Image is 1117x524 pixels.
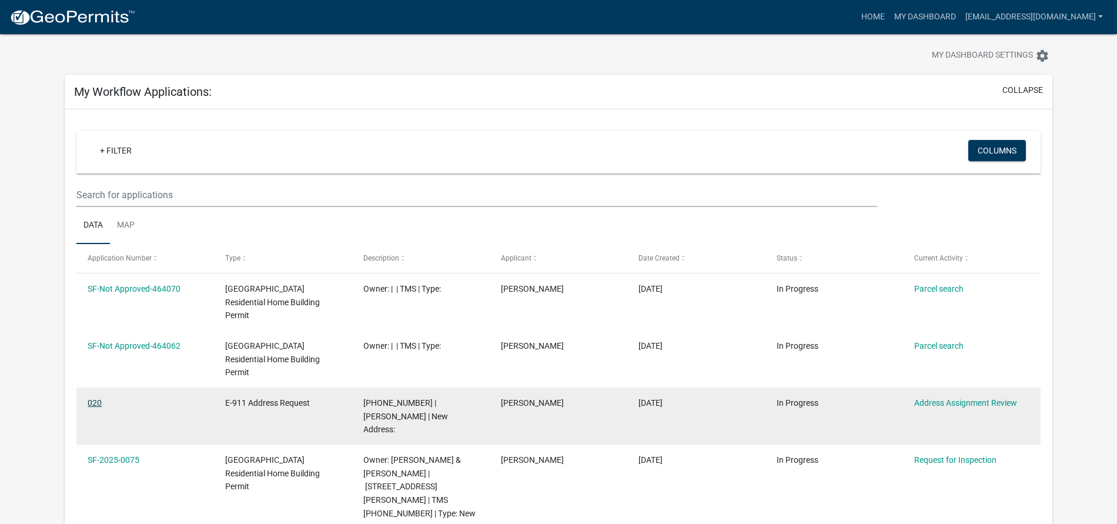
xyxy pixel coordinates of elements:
span: Abbeville County Residential Home Building Permit [225,455,320,492]
a: SF-2025-0075 [88,455,139,465]
a: Parcel search [914,341,964,351]
button: Columns [968,140,1026,161]
a: Map [110,207,142,245]
datatable-header-cell: Status [765,244,902,272]
h5: My Workflow Applications: [74,85,212,99]
a: Request for Inspection [914,455,996,465]
datatable-header-cell: Date Created [627,244,765,272]
span: Current Activity [914,254,963,262]
span: Owner: | | TMS | Type: [363,341,441,351]
a: Parcel search [914,284,964,293]
button: collapse [1002,84,1043,96]
button: My Dashboard Settingssettings [922,44,1059,67]
span: Charlene Silva [501,341,564,351]
a: Home [857,6,889,28]
span: 008-00-00-125 | Brandon Lindsay | New Address: [363,398,448,435]
a: Data [76,207,110,245]
a: My Dashboard [889,6,961,28]
span: My Dashboard Settings [932,49,1033,63]
datatable-header-cell: Description [352,244,490,272]
span: 08/14/2025 [638,284,663,293]
span: Owner: | | TMS | Type: [363,284,441,293]
a: SF-Not Approved-464070 [88,284,180,293]
input: Search for applications [76,183,877,207]
span: In Progress [777,341,818,351]
datatable-header-cell: Type [214,244,352,272]
datatable-header-cell: Current Activity [903,244,1041,272]
span: Date Created [638,254,680,262]
span: Abbeville County Residential Home Building Permit [225,341,320,378]
a: [EMAIL_ADDRESS][DOMAIN_NAME] [961,6,1108,28]
span: Abbeville County Residential Home Building Permit [225,284,320,321]
span: In Progress [777,455,818,465]
a: + Filter [91,140,141,161]
a: Address Assignment Review [914,398,1017,408]
i: settings [1035,49,1049,63]
span: Charlene Silva [501,284,564,293]
span: In Progress [777,398,818,408]
span: 06/23/2025 [638,455,663,465]
span: 08/08/2025 [638,398,663,408]
span: Status [777,254,797,262]
span: 08/14/2025 [638,341,663,351]
span: Charlene Silva [501,455,564,465]
datatable-header-cell: Application Number [76,244,214,272]
datatable-header-cell: Applicant [490,244,627,272]
span: E-911 Address Request [225,398,310,408]
span: Type [225,254,240,262]
span: Description [363,254,399,262]
a: SF-Not Approved-464062 [88,341,180,351]
span: Applicant [501,254,531,262]
span: In Progress [777,284,818,293]
a: 020 [88,398,102,408]
span: Application Number [88,254,152,262]
span: Charlene Silva [501,398,564,408]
